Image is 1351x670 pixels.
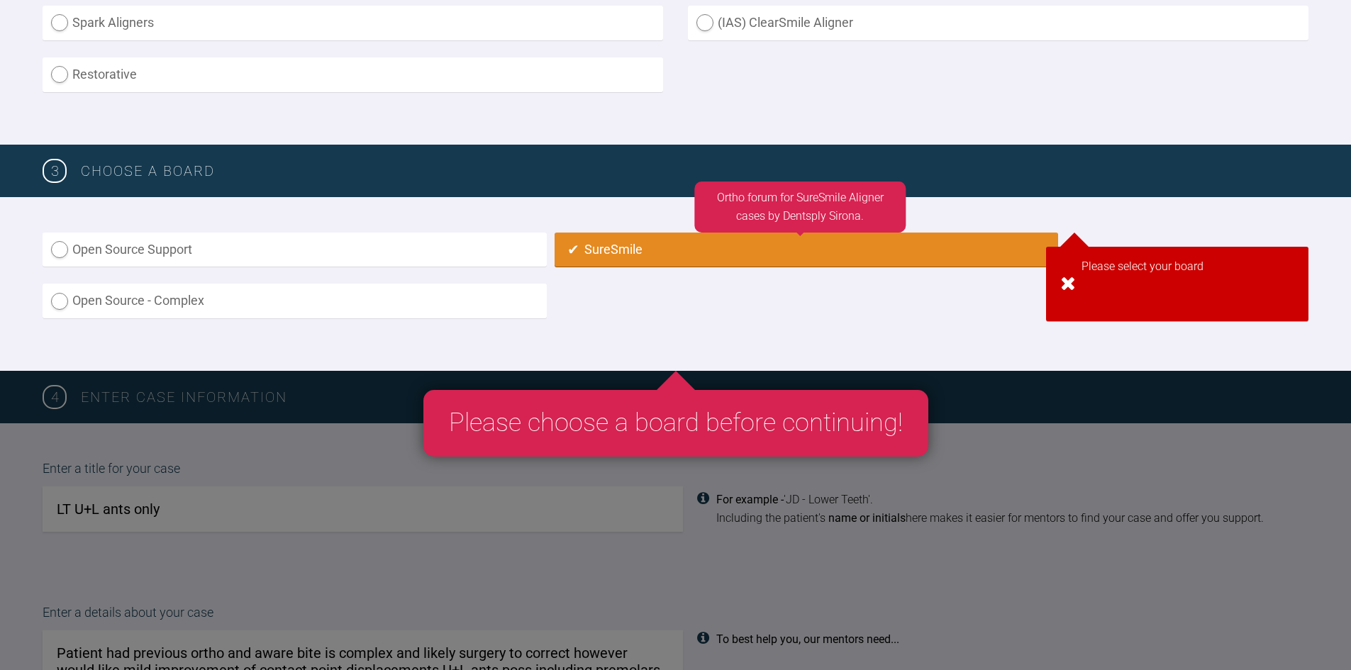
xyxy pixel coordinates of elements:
label: Restorative [43,57,663,92]
span: 3 [43,159,67,183]
div: Ortho forum for SureSmile Aligner cases by Dentsply Sirona. [695,182,906,232]
label: Open Source Support [43,233,547,267]
label: SureSmile [555,233,1059,267]
div: Please select your board [1046,247,1308,322]
label: (IAS) ClearSmile Aligner [688,6,1308,40]
h3: Choose a board [81,160,1308,182]
div: Please choose a board before continuing! [423,390,928,457]
label: Spark Aligners [43,6,663,40]
label: Open Source - Complex [43,284,547,318]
